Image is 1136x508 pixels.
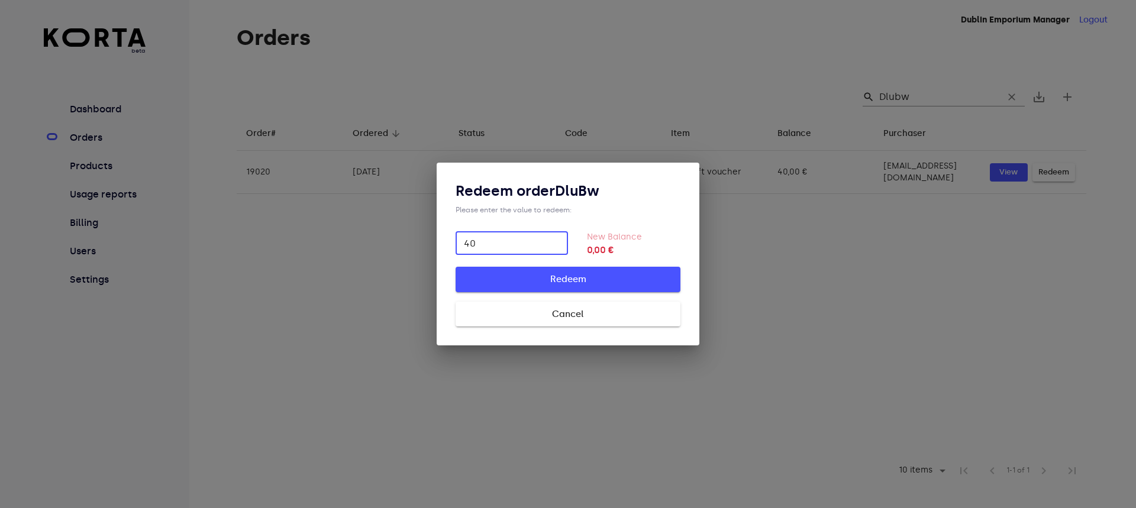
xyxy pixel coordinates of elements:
[456,182,680,200] h3: Redeem order DluBw
[475,306,661,322] span: Cancel
[456,205,680,215] div: Please enter the value to redeem:
[475,271,661,287] span: Redeem
[587,232,642,242] label: New Balance
[456,302,680,326] button: Cancel
[456,267,680,292] button: Redeem
[587,243,680,257] strong: 0,00 €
